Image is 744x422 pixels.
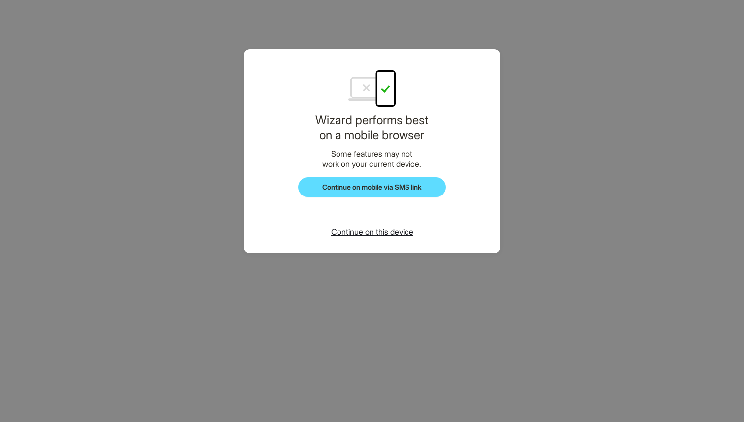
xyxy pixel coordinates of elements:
[282,149,462,169] div: Some features may not work on your current device.
[323,227,421,237] button: Continue on this device
[282,112,462,143] h1: Wizard performs best on a mobile browser
[331,227,413,237] span: Continue on this device
[298,177,446,197] button: Continue on mobile via SMS link
[322,183,422,192] span: Continue on mobile via SMS link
